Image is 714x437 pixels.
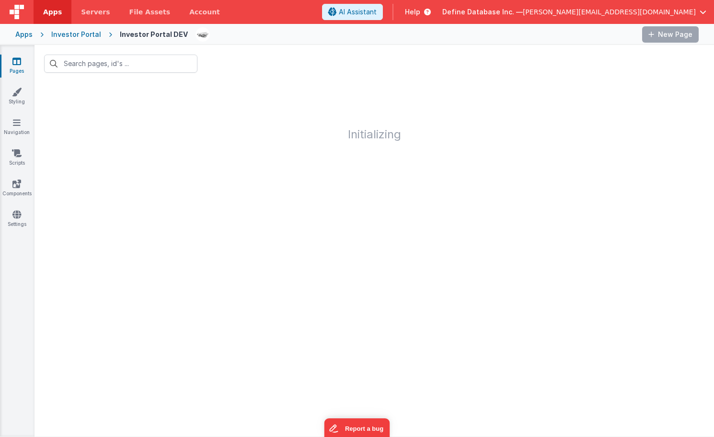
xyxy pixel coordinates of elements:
[642,26,699,43] button: New Page
[442,7,706,17] button: Define Database Inc. — [PERSON_NAME][EMAIL_ADDRESS][DOMAIN_NAME]
[405,7,420,17] span: Help
[51,30,101,39] div: Investor Portal
[442,7,523,17] span: Define Database Inc. —
[196,28,209,41] img: dbd5031d3984bd4b2343f917d142348f
[120,30,188,39] div: Investor Portal DEV
[129,7,171,17] span: File Assets
[81,7,110,17] span: Servers
[43,7,62,17] span: Apps
[523,7,696,17] span: [PERSON_NAME][EMAIL_ADDRESS][DOMAIN_NAME]
[15,30,33,39] div: Apps
[44,55,197,73] input: Search pages, id's ...
[35,82,714,141] h1: Initializing
[322,4,383,20] button: AI Assistant
[339,7,377,17] span: AI Assistant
